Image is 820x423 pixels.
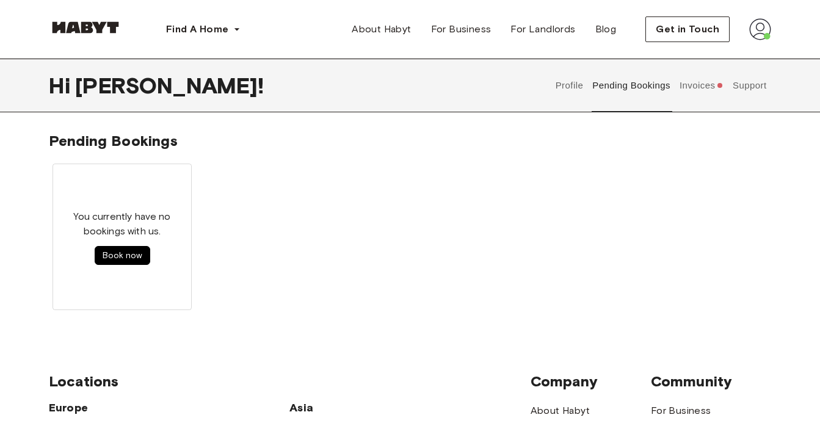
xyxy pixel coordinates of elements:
[166,22,228,37] span: Find A Home
[645,16,730,42] button: Get in Touch
[678,59,725,112] button: Invoices
[531,403,590,418] a: About Habyt
[421,17,501,42] a: For Business
[651,372,771,391] span: Community
[60,209,184,265] div: You currently have no bookings with us.
[501,17,585,42] a: For Landlords
[586,17,626,42] a: Blog
[49,132,178,150] span: Pending Bookings
[554,59,585,112] button: Profile
[75,73,264,98] span: [PERSON_NAME] !
[510,22,575,37] span: For Landlords
[49,372,531,391] span: Locations
[591,59,672,112] button: Pending Bookings
[49,21,122,34] img: Habyt
[342,17,421,42] a: About Habyt
[551,59,771,112] div: user profile tabs
[156,17,250,42] button: Find A Home
[49,73,75,98] span: Hi
[352,22,411,37] span: About Habyt
[431,22,492,37] span: For Business
[749,18,771,40] img: avatar
[595,22,617,37] span: Blog
[656,22,719,37] span: Get in Touch
[289,400,410,415] span: Asia
[731,59,768,112] button: Support
[531,372,651,391] span: Company
[49,400,289,415] span: Europe
[95,246,150,265] button: Book now
[651,403,711,418] a: For Business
